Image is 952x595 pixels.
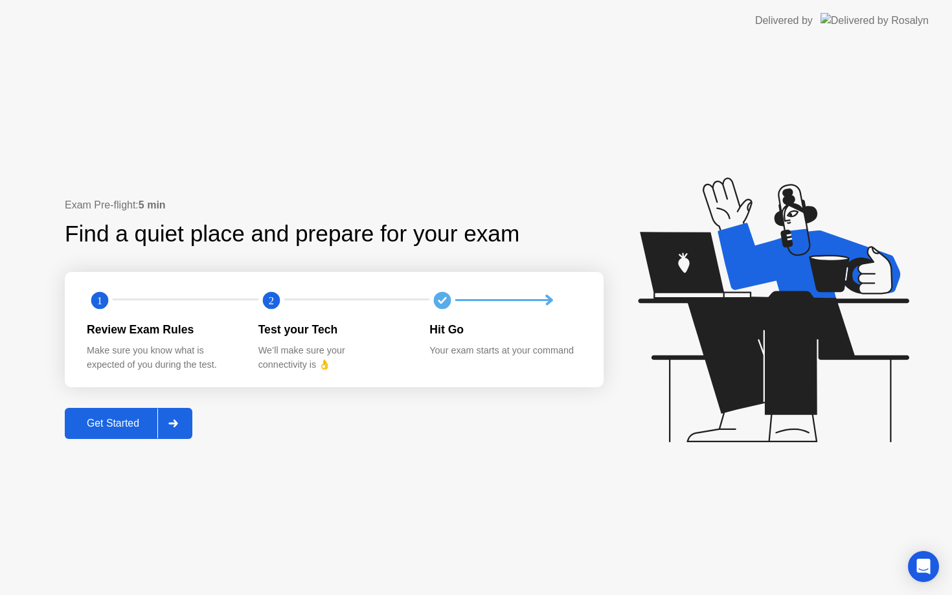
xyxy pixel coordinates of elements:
[65,197,604,213] div: Exam Pre-flight:
[65,217,521,251] div: Find a quiet place and prepare for your exam
[429,344,580,358] div: Your exam starts at your command
[97,294,102,306] text: 1
[269,294,274,306] text: 2
[429,321,580,338] div: Hit Go
[139,199,166,210] b: 5 min
[65,408,192,439] button: Get Started
[87,344,238,372] div: Make sure you know what is expected of you during the test.
[69,418,157,429] div: Get Started
[821,13,929,28] img: Delivered by Rosalyn
[258,321,409,338] div: Test your Tech
[755,13,813,28] div: Delivered by
[908,551,939,582] div: Open Intercom Messenger
[258,344,409,372] div: We’ll make sure your connectivity is 👌
[87,321,238,338] div: Review Exam Rules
